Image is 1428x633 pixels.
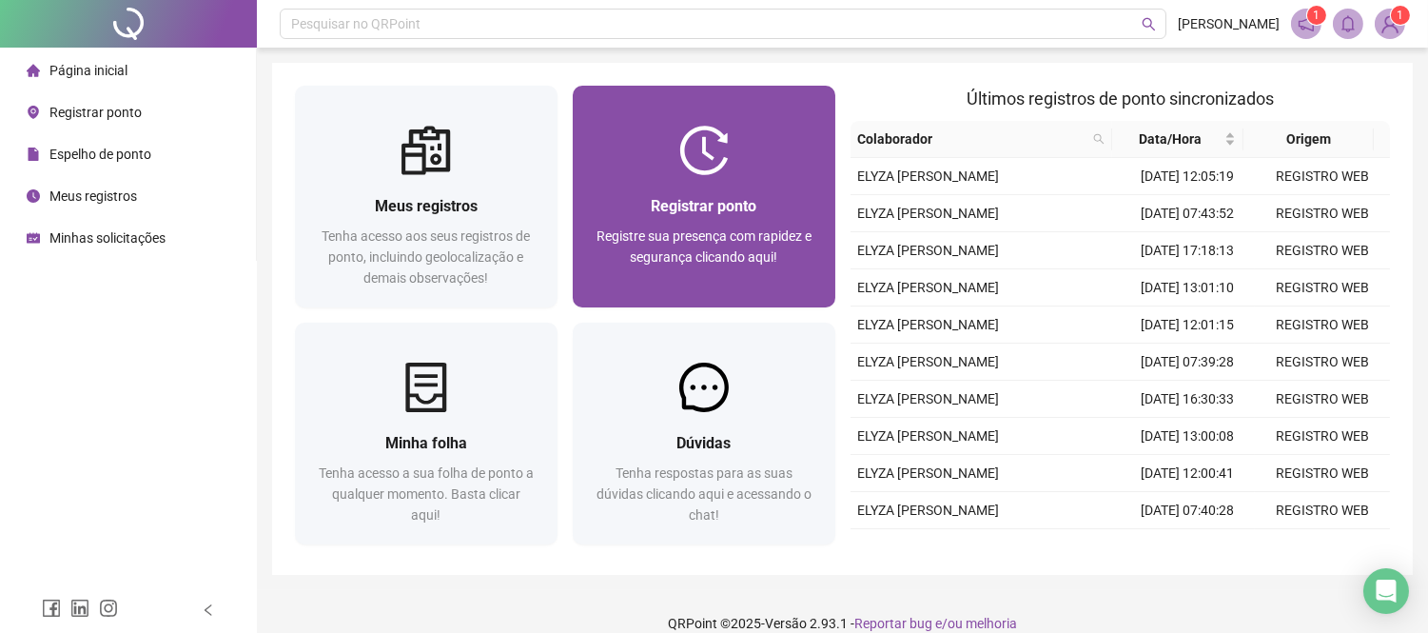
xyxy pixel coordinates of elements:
td: REGISTRO WEB [1255,158,1390,195]
td: REGISTRO WEB [1255,418,1390,455]
td: [DATE] 12:05:19 [1120,158,1255,195]
span: facebook [42,599,61,618]
td: [DATE] 16:30:33 [1120,381,1255,418]
span: ELYZA [PERSON_NAME] [858,168,1000,184]
span: Tenha acesso a sua folha de ponto a qualquer momento. Basta clicar aqui! [319,465,534,523]
span: left [202,603,215,617]
td: [DATE] 17:18:13 [1120,232,1255,269]
span: ELYZA [PERSON_NAME] [858,280,1000,295]
span: home [27,64,40,77]
span: schedule [27,231,40,245]
td: REGISTRO WEB [1255,529,1390,566]
span: Colaborador [858,129,1086,149]
td: [DATE] 17:18:07 [1120,529,1255,566]
span: ELYZA [PERSON_NAME] [858,428,1000,444]
span: ELYZA [PERSON_NAME] [858,243,1000,258]
span: ELYZA [PERSON_NAME] [858,503,1000,518]
td: [DATE] 13:00:08 [1120,418,1255,455]
td: REGISTRO WEB [1255,381,1390,418]
th: Data/Hora [1112,121,1243,158]
a: Registrar pontoRegistre sua presença com rapidez e segurança clicando aqui! [573,86,835,307]
span: Meus registros [49,188,137,204]
span: Dúvidas [676,434,731,452]
span: ELYZA [PERSON_NAME] [858,317,1000,332]
span: clock-circle [27,189,40,203]
span: bell [1340,15,1357,32]
td: REGISTRO WEB [1255,232,1390,269]
td: [DATE] 07:43:52 [1120,195,1255,232]
span: ELYZA [PERSON_NAME] [858,354,1000,369]
span: search [1093,133,1105,145]
span: ELYZA [PERSON_NAME] [858,465,1000,481]
sup: 1 [1307,6,1326,25]
span: Minhas solicitações [49,230,166,246]
td: REGISTRO WEB [1255,344,1390,381]
span: instagram [99,599,118,618]
td: [DATE] 12:01:15 [1120,307,1255,344]
span: [PERSON_NAME] [1178,13,1280,34]
img: 88946 [1376,10,1404,38]
a: Meus registrosTenha acesso aos seus registros de ponto, incluindo geolocalização e demais observa... [295,86,558,307]
span: Data/Hora [1120,129,1221,149]
td: [DATE] 07:39:28 [1120,344,1255,381]
td: REGISTRO WEB [1255,195,1390,232]
span: search [1089,125,1108,153]
td: REGISTRO WEB [1255,492,1390,529]
span: Minha folha [385,434,467,452]
span: Registrar ponto [49,105,142,120]
span: Espelho de ponto [49,147,151,162]
td: [DATE] 07:40:28 [1120,492,1255,529]
span: environment [27,106,40,119]
span: Tenha respostas para as suas dúvidas clicando aqui e acessando o chat! [597,465,812,523]
td: REGISTRO WEB [1255,307,1390,344]
span: notification [1298,15,1315,32]
a: Minha folhaTenha acesso a sua folha de ponto a qualquer momento. Basta clicar aqui! [295,323,558,544]
span: Versão [765,616,807,631]
a: DúvidasTenha respostas para as suas dúvidas clicando aqui e acessando o chat! [573,323,835,544]
span: ELYZA [PERSON_NAME] [858,206,1000,221]
span: 1 [1398,9,1404,22]
td: REGISTRO WEB [1255,269,1390,307]
span: Meus registros [375,197,478,215]
span: Reportar bug e/ou melhoria [854,616,1017,631]
sup: Atualize o seu contato no menu Meus Dados [1391,6,1410,25]
span: Página inicial [49,63,127,78]
div: Open Intercom Messenger [1363,568,1409,614]
span: linkedin [70,599,89,618]
span: Registrar ponto [651,197,756,215]
th: Origem [1243,121,1375,158]
td: REGISTRO WEB [1255,455,1390,492]
span: file [27,148,40,161]
span: Registre sua presença com rapidez e segurança clicando aqui! [597,228,812,265]
span: Tenha acesso aos seus registros de ponto, incluindo geolocalização e demais observações! [322,228,530,286]
td: [DATE] 12:00:41 [1120,455,1255,492]
span: 1 [1314,9,1320,22]
span: search [1142,17,1156,31]
td: [DATE] 13:01:10 [1120,269,1255,307]
span: ELYZA [PERSON_NAME] [858,391,1000,406]
span: Últimos registros de ponto sincronizados [967,89,1274,109]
